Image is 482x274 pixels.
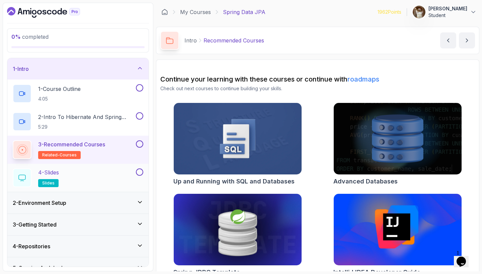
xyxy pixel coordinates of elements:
h2: Advanced Databases [333,177,398,186]
p: 4:05 [38,96,81,102]
p: Intro [184,36,197,44]
img: IntelliJ IDEA Developer Guide card [334,194,462,265]
h3: 3 - Getting Started [13,221,57,229]
button: previous content [440,32,456,48]
button: 1-Course Outline4:05 [13,84,143,103]
button: 1-Intro [7,58,149,80]
button: user profile image[PERSON_NAME]Student [412,5,477,19]
button: 4-Slidesslides [13,168,143,187]
a: roadmaps [347,75,379,83]
p: [PERSON_NAME] [428,5,467,12]
img: user profile image [413,6,425,18]
p: 5:29 [38,124,135,130]
p: Recommended Courses [204,36,264,44]
p: 4 - Slides [38,168,59,176]
a: Up and Running with SQL and Databases cardUp and Running with SQL and Databases [173,103,302,186]
p: 1962 Points [378,9,401,15]
h3: 2 - Environment Setup [13,199,66,207]
button: 3-Getting Started [7,214,149,235]
button: 4-Repositories [7,236,149,257]
img: Spring JDBC Template card [174,194,302,265]
p: Student [428,12,467,19]
iframe: chat widget [454,247,475,267]
button: next content [459,32,475,48]
h2: Continue your learning with these courses or continue with [160,75,475,84]
img: Advanced Databases card [334,103,462,174]
button: 3-Recommended Coursesrelated-courses [13,140,143,159]
p: Check out next courses to continue building your skills. [160,85,475,92]
p: 3 - Recommended Courses [38,140,105,148]
a: My Courses [180,8,211,16]
span: completed [11,33,49,40]
a: Dashboard [7,7,95,18]
h3: 4 - Repositories [13,242,50,250]
h3: 5 - Queries And Jpql [13,264,63,272]
h3: 1 - Intro [13,65,29,73]
h2: Up and Running with SQL and Databases [173,177,295,186]
span: 0 % [11,33,21,40]
span: slides [42,180,55,186]
button: 2-Intro To Hibernate And Spring Data Jpa5:29 [13,112,143,131]
p: Spring Data JPA [223,8,265,16]
span: related-courses [42,152,77,158]
p: 2 - Intro To Hibernate And Spring Data Jpa [38,113,135,121]
button: 2-Environment Setup [7,192,149,214]
a: Dashboard [161,9,168,15]
img: Up and Running with SQL and Databases card [174,103,302,174]
a: Advanced Databases cardAdvanced Databases [333,103,462,186]
p: 1 - Course Outline [38,85,81,93]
